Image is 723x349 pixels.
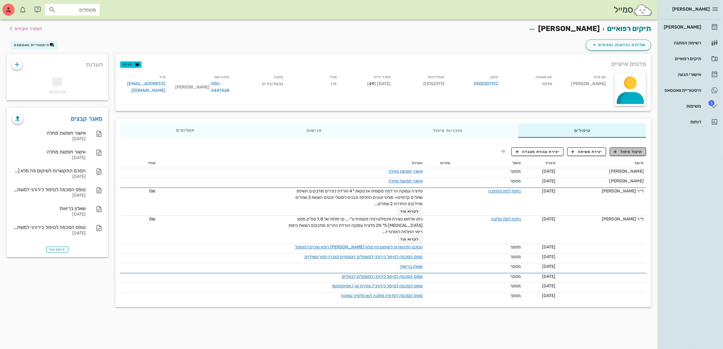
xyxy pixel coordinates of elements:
th: טיפול [452,158,523,168]
a: טופס הסכמה לסדציה מתונה ו/או סדציה עמוקה [341,293,423,298]
div: [PERSON_NAME] [561,168,644,174]
span: בת ים [262,81,272,86]
span: סדציה עמוקה הרדמה מקומית ארטקאין *4 הורדת כתרים מודבקים חשיפת שתלים קדמיים+ מולטי יונטים החלפת מב... [295,188,423,206]
small: תעודת זהות [428,75,445,79]
span: מסמך [510,264,521,269]
span: [DATE] [542,216,556,222]
span: [PERSON_NAME] [538,24,600,33]
span: לקרוא עוד [400,209,419,213]
div: אישורי הגעה [663,72,701,77]
div: סמייל [614,3,653,16]
div: הערות [7,54,108,72]
div: טיפולים [518,123,646,138]
span: מסמך [510,283,521,289]
span: הצג עוד [49,248,65,251]
a: אישור חופשת מחלה [389,178,423,184]
a: תיקים רפואיים [660,51,721,66]
span: [DATE] [542,293,556,298]
a: אישור חופשת מחלה [389,169,423,174]
div: [PERSON_NAME] [557,72,611,98]
button: תגיות [120,61,142,67]
small: מגדר [329,75,337,79]
div: דוחות [663,119,701,124]
a: היסטוריית וואטסאפ [660,83,721,98]
a: ניתוח לסת עליונה [491,216,521,222]
div: פגישות [251,123,377,138]
small: מייל [159,75,165,79]
a: תיקים רפואיים [607,24,651,33]
span: תג [18,5,22,9]
button: לקרוא עוד [397,207,423,216]
div: [PERSON_NAME] [561,178,644,184]
span: 0₪ [149,216,155,222]
span: לקרוא עוד [400,237,419,241]
span: גבעתי [272,81,283,86]
small: כתובת [274,75,283,79]
th: תיעוד [558,158,646,168]
span: מסמך [510,274,521,279]
span: [DATE] ( ) [367,81,390,86]
button: יצירת משימה [567,147,606,156]
div: אישור חופשת מחלה [12,130,86,136]
span: [DATE] [542,178,556,184]
span: מסמך [510,169,521,174]
div: אישור חופשת מחלה [12,149,86,155]
span: יצירת עבודת מעבדה [516,149,559,154]
span: מסמך [510,254,521,259]
div: הסכם התקשרות לשיקום פה מלא [PERSON_NAME] רופא שיניים למטופל [12,168,86,174]
div: תוכניות טיפול [377,123,518,138]
th: שיניים [425,158,452,168]
span: יצירת משימה [571,149,602,154]
th: מחיר [120,158,158,168]
a: דוחות [660,115,721,129]
span: [PERSON_NAME] [672,6,710,12]
small: טלפון נוסף [214,75,229,79]
div: [DATE] [12,174,86,179]
span: אין הערות [49,89,66,95]
span: פרטים אישיים [611,59,646,69]
div: שאלון בריאות [12,206,86,211]
a: ניתוח לסת תחתונה [488,188,521,194]
a: 0505307122 [474,81,498,87]
span: תגיות [123,62,139,67]
div: ד״ר [PERSON_NAME] [561,216,644,222]
div: [DATE] [12,136,86,142]
button: יצירת עבודת מעבדה [511,147,563,156]
div: [DATE] [12,155,86,161]
span: [DATE] [542,283,556,289]
a: [EMAIL_ADDRESS][DOMAIN_NAME] [127,81,165,93]
div: רשימת המתנה [663,40,701,45]
strong: 49 [369,81,374,86]
div: [DATE] [12,212,86,217]
span: [DATE] [542,264,556,269]
span: 037623113 [424,81,445,86]
button: לעמוד הקודם [7,23,43,34]
a: תגמשימות [660,99,721,113]
div: משימות [663,104,701,109]
div: היסטוריית וואטסאפ [663,88,701,93]
span: [DATE] [542,254,556,259]
div: ד״ר [PERSON_NAME] [561,188,644,194]
div: [PERSON_NAME] [175,81,229,94]
span: תשלומים [176,128,195,133]
th: הערות [158,158,425,168]
a: [PERSON_NAME] [660,20,721,34]
div: אלמה [503,72,557,98]
span: שליחת הודעות וטפסים [591,41,646,49]
span: תיעוד טיפול [614,149,642,154]
div: טופס הסכמה לטיפול כירורגי למשתלים דנטליים [12,224,86,230]
small: שם פרטי [593,75,606,79]
span: מסמך [510,244,521,250]
div: טופס הסכמה לטיפול כירורגי למשתלים זיגומטיים וטוברו-פטריגואידיים [12,187,86,192]
span: תג [708,100,714,106]
span: , [272,81,273,86]
span: מסמך [510,178,521,184]
th: תאריך [523,158,558,168]
span: היסטוריית וואטסאפ [14,43,49,47]
button: הצג עוד [46,247,68,253]
div: תיקים רפואיים [663,56,701,61]
span: [DATE] [542,169,556,174]
span: מסמך [510,293,521,298]
a: טופס הסכמה לטיפול כירורגי למשתלים זיגומטיים וטוברו-פטריגואידיים [305,254,423,259]
a: שאלון בריאות [400,264,423,269]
